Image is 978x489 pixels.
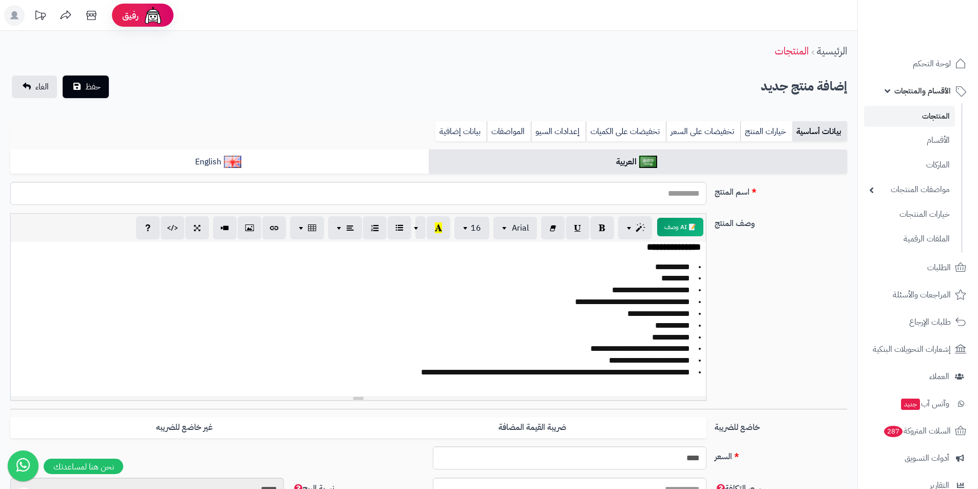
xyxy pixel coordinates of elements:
[864,129,955,152] a: الأقسام
[35,81,49,93] span: الغاء
[792,121,847,142] a: بيانات أساسية
[864,391,972,416] a: وآتس آبجديد
[873,342,951,356] span: إشعارات التحويلات البنكية
[817,43,847,59] a: الرئيسية
[429,149,847,175] a: العربية
[864,106,955,127] a: المنتجات
[27,5,53,28] a: تحديثات المنصة
[864,337,972,362] a: إشعارات التحويلات البنكية
[864,310,972,334] a: طلبات الإرجاع
[639,156,657,168] img: العربية
[900,397,949,411] span: وآتس آب
[657,218,703,236] button: 📝 AI وصف
[864,51,972,76] a: لوحة التحكم
[884,426,903,437] span: 287
[864,228,955,250] a: الملفات الرقمية
[10,149,429,175] a: English
[901,399,920,410] span: جديد
[913,57,951,71] span: لوحة التحكم
[454,217,489,239] button: 16
[358,417,706,438] label: ضريبة القيمة المضافة
[864,203,955,225] a: خيارات المنتجات
[435,121,487,142] a: بيانات إضافية
[512,222,529,234] span: Arial
[586,121,666,142] a: تخفيضات على الكميات
[864,419,972,443] a: السلات المتروكة287
[775,43,809,59] a: المنتجات
[894,84,951,98] span: الأقسام والمنتجات
[864,283,972,307] a: المراجعات والأسئلة
[12,76,57,98] a: الغاء
[63,76,109,98] button: حفظ
[85,81,101,93] span: حفظ
[10,417,358,438] label: غير خاضع للضريبه
[883,424,951,438] span: السلات المتروكة
[905,451,949,465] span: أدوات التسويق
[224,156,242,168] img: English
[531,121,586,142] a: إعدادات السيو
[122,9,139,22] span: رفيق
[909,315,951,329] span: طلبات الإرجاع
[666,121,740,142] a: تخفيضات على السعر
[864,255,972,280] a: الطلبات
[711,417,851,434] label: خاضع للضريبة
[927,260,951,275] span: الطلبات
[761,76,847,97] h2: إضافة منتج جديد
[711,446,851,463] label: السعر
[929,369,949,384] span: العملاء
[143,5,163,26] img: ai-face.png
[740,121,792,142] a: خيارات المنتج
[493,217,537,239] button: Arial
[864,154,955,176] a: الماركات
[893,288,951,302] span: المراجعات والأسئلة
[711,213,851,230] label: وصف المنتج
[864,179,955,201] a: مواصفات المنتجات
[471,222,481,234] span: 16
[711,182,851,198] label: اسم المنتج
[864,446,972,471] a: أدوات التسويق
[864,364,972,389] a: العملاء
[487,121,531,142] a: المواصفات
